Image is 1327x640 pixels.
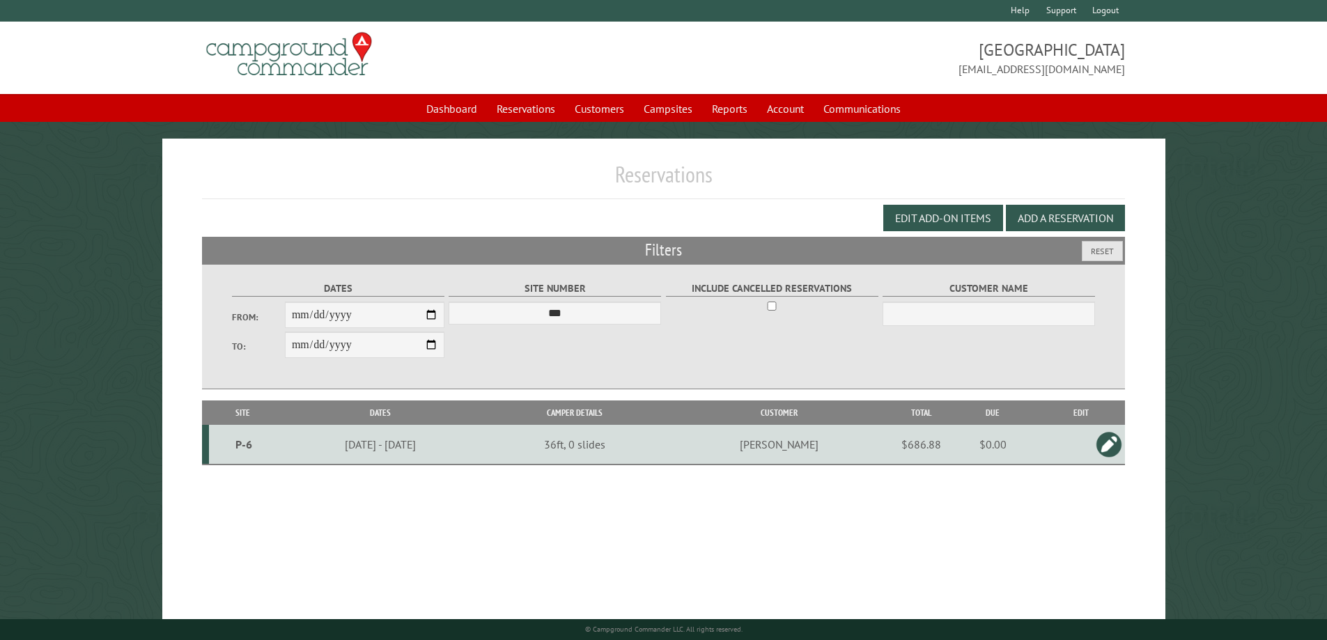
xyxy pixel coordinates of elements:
label: Dates [232,281,444,297]
h2: Filters [202,237,1126,263]
a: Communications [815,95,909,122]
th: Dates [276,400,483,425]
label: Customer Name [883,281,1095,297]
span: [GEOGRAPHIC_DATA] [EMAIL_ADDRESS][DOMAIN_NAME] [664,38,1126,77]
img: Campground Commander [202,27,376,81]
td: $686.88 [894,425,949,465]
a: Reports [704,95,756,122]
small: © Campground Commander LLC. All rights reserved. [585,625,743,634]
a: Customers [566,95,633,122]
a: Account [759,95,812,122]
button: Edit Add-on Items [883,205,1003,231]
label: From: [232,311,285,324]
a: Campsites [635,95,701,122]
th: Customer [665,400,893,425]
label: Site Number [449,281,661,297]
a: Reservations [488,95,564,122]
h1: Reservations [202,161,1126,199]
th: Site [209,400,277,425]
div: P-6 [215,437,274,451]
th: Total [894,400,949,425]
button: Add a Reservation [1006,205,1125,231]
label: To: [232,340,285,353]
label: Include Cancelled Reservations [666,281,878,297]
td: 36ft, 0 slides [484,425,665,465]
th: Due [949,400,1037,425]
div: [DATE] - [DATE] [279,437,482,451]
a: Dashboard [418,95,486,122]
th: Camper Details [484,400,665,425]
button: Reset [1082,241,1123,261]
td: $0.00 [949,425,1037,465]
th: Edit [1037,400,1126,425]
td: [PERSON_NAME] [665,425,893,465]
